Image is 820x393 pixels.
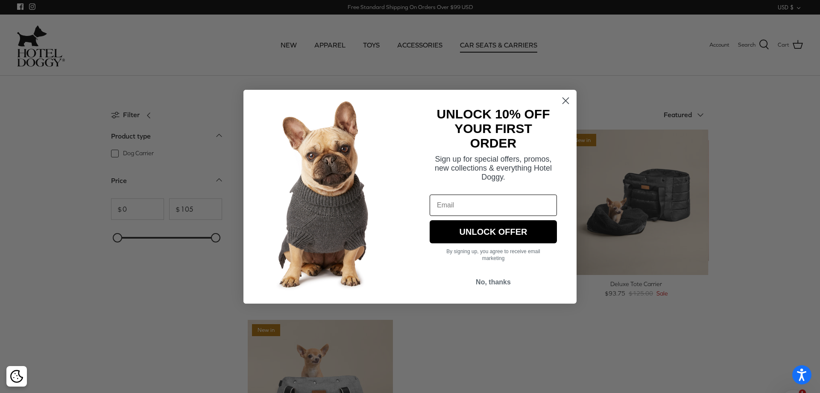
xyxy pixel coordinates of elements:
img: Cookie policy [10,370,23,383]
div: Cookie policy [6,366,27,387]
span: By signing up, you agree to receive email marketing [446,248,540,261]
button: UNLOCK OFFER [430,220,557,243]
button: Close dialog [558,93,573,108]
button: Cookie policy [9,369,24,384]
img: 7cf315d2-500c-4d0a-a8b4-098d5756016d.jpeg [243,90,410,304]
span: Sign up for special offers, promos, new collections & everything Hotel Doggy. [435,155,552,181]
input: Email [430,195,557,216]
strong: UNLOCK 10% OFF YOUR FIRST ORDER [436,107,550,150]
button: No, thanks [430,274,557,290]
